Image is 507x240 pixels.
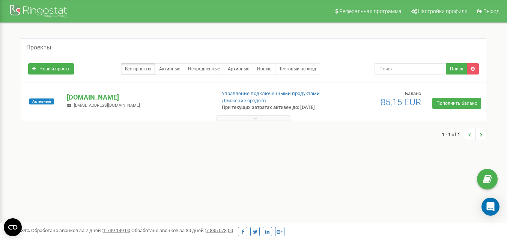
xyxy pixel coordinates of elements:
[483,8,499,14] span: Выход
[29,98,54,104] span: Активный
[184,63,224,75] a: Непродленные
[222,91,320,96] a: Управление подключенными продуктами
[381,97,421,107] span: 85,15 EUR
[405,91,421,96] span: Баланс
[481,198,499,216] div: Open Intercom Messenger
[446,63,467,75] button: Поиск
[28,63,74,75] a: Новый проект
[222,98,266,103] a: Движение средств
[432,98,481,109] a: Пополнить баланс
[74,103,140,108] span: [EMAIL_ADDRESS][DOMAIN_NAME]
[31,228,130,233] span: Обработано звонков за 7 дней :
[442,129,464,140] span: 1 - 1 of 1
[222,104,326,111] p: При текущих затратах активен до: [DATE]
[339,8,402,14] span: Реферальная программа
[131,228,233,233] span: Обработано звонков за 30 дней :
[155,63,184,75] a: Активные
[4,218,22,236] button: Open CMP widget
[121,63,155,75] a: Все проекты
[103,228,130,233] u: 1 739 149,00
[224,63,253,75] a: Архивные
[67,92,209,102] p: [DOMAIN_NAME]
[418,8,468,14] span: Настройки профиля
[206,228,233,233] u: 7 835 073,00
[375,63,446,75] input: Поиск
[253,63,275,75] a: Новые
[442,121,486,148] nav: ...
[26,44,51,51] h5: Проекты
[275,63,320,75] a: Тестовый период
